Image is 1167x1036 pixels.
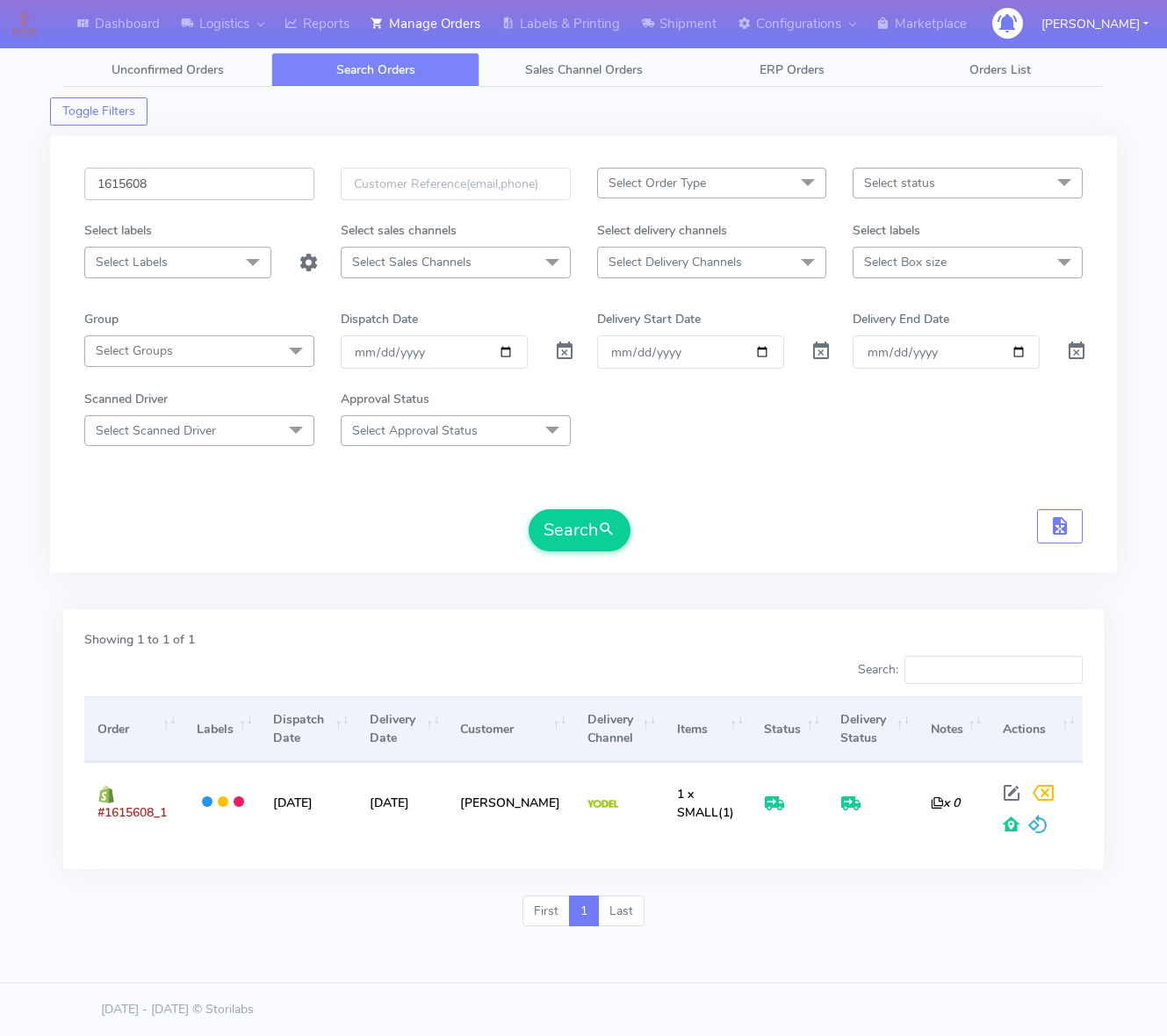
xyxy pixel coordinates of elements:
[760,61,825,78] span: ERP Orders
[84,630,195,649] label: Showing 1 to 1 of 1
[84,221,152,240] label: Select labels
[84,390,168,408] label: Scanned Driver
[573,696,663,762] th: Delivery Channel: activate to sort column ascending
[525,61,643,78] span: Sales Channel Orders
[357,762,447,842] td: [DATE]
[677,786,734,821] span: (1)
[97,786,115,803] img: shopify.png
[84,696,184,762] th: Order: activate to sort column ascending
[931,795,960,811] i: x 0
[904,656,1083,684] input: Search:
[597,221,727,240] label: Select delivery channels
[96,342,173,359] span: Select Groups
[864,254,947,270] span: Select Box size
[341,168,571,200] input: Customer Reference(email,phone)
[827,696,917,762] th: Delivery Status: activate to sort column ascending
[341,310,418,328] label: Dispatch Date
[260,762,356,842] td: [DATE]
[341,390,429,408] label: Approval Status
[84,310,119,328] label: Group
[990,696,1083,762] th: Actions: activate to sort column ascending
[677,786,718,821] span: 1 x SMALL
[50,97,148,126] button: Toggle Filters
[447,762,573,842] td: [PERSON_NAME]
[97,804,167,821] span: #1615608_1
[357,696,447,762] th: Delivery Date: activate to sort column ascending
[63,53,1104,87] ul: Tabs
[858,656,1083,684] label: Search:
[587,800,618,809] img: Yodel
[352,422,478,439] span: Select Approval Status
[609,254,742,270] span: Select Delivery Channels
[529,509,630,551] button: Search
[352,254,472,270] span: Select Sales Channels
[664,696,751,762] th: Items: activate to sort column ascending
[1028,6,1162,42] button: [PERSON_NAME]
[853,310,949,328] label: Delivery End Date
[112,61,224,78] span: Unconfirmed Orders
[260,696,356,762] th: Dispatch Date: activate to sort column ascending
[609,175,706,191] span: Select Order Type
[447,696,573,762] th: Customer: activate to sort column ascending
[917,696,989,762] th: Notes: activate to sort column ascending
[341,221,457,240] label: Select sales channels
[969,61,1031,78] span: Orders List
[853,221,920,240] label: Select labels
[96,422,216,439] span: Select Scanned Driver
[184,696,260,762] th: Labels: activate to sort column ascending
[96,254,168,270] span: Select Labels
[864,175,935,191] span: Select status
[597,310,701,328] label: Delivery Start Date
[84,168,314,200] input: Order Id
[751,696,827,762] th: Status: activate to sort column ascending
[569,896,599,927] a: 1
[336,61,415,78] span: Search Orders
